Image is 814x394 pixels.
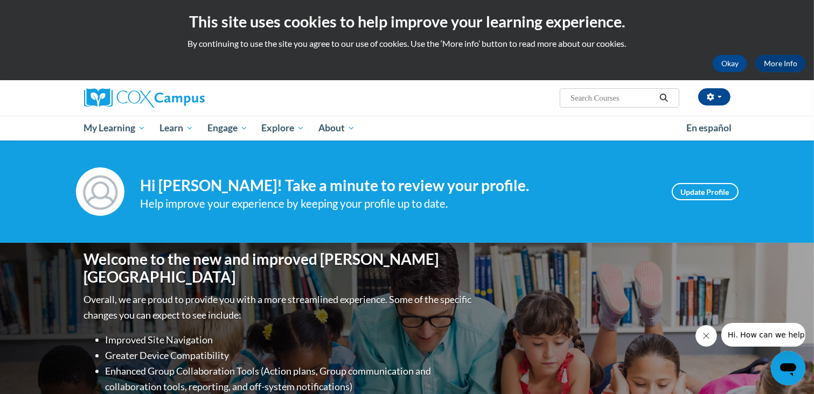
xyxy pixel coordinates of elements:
[84,292,475,323] p: Overall, we are proud to provide you with a more streamlined experience. Some of the specific cha...
[159,122,193,135] span: Learn
[152,116,200,140] a: Learn
[713,55,747,72] button: Okay
[318,122,355,135] span: About
[106,348,475,363] li: Greater Device Compatibility
[141,177,656,195] h4: Hi [PERSON_NAME]! Take a minute to review your profile.
[311,116,362,140] a: About
[686,122,732,133] span: En español
[672,183,739,200] a: Update Profile
[68,116,747,140] div: Main menu
[771,351,805,385] iframe: Button to launch messaging window
[755,55,806,72] a: More Info
[207,122,248,135] span: Engage
[261,122,304,135] span: Explore
[679,117,739,139] a: En español
[721,323,805,347] iframe: Message from company
[698,88,730,105] button: Account Settings
[84,88,289,108] a: Cox Campus
[200,116,255,140] a: Engage
[84,250,475,286] h1: Welcome to the new and improved [PERSON_NAME][GEOGRAPHIC_DATA]
[8,38,806,50] p: By continuing to use the site you agree to our use of cookies. Use the ‘More info’ button to read...
[76,167,124,216] img: Profile Image
[254,116,311,140] a: Explore
[106,332,475,348] li: Improved Site Navigation
[141,195,656,213] div: Help improve your experience by keeping your profile up to date.
[6,8,87,16] span: Hi. How can we help?
[84,88,205,108] img: Cox Campus
[656,92,672,104] button: Search
[77,116,153,140] a: My Learning
[84,122,145,135] span: My Learning
[569,92,656,104] input: Search Courses
[8,11,806,32] h2: This site uses cookies to help improve your learning experience.
[695,325,717,347] iframe: Close message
